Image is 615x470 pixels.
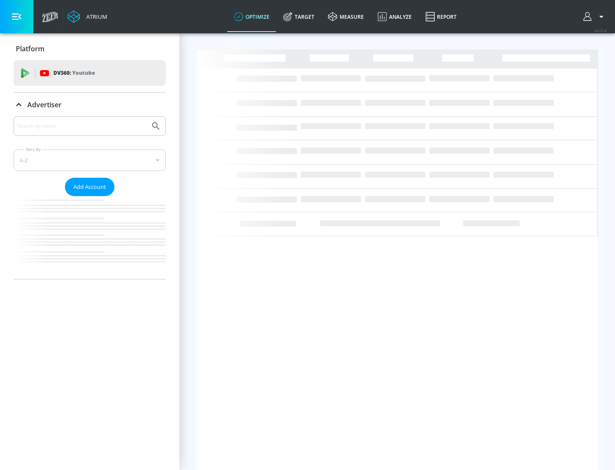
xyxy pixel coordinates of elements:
a: optimize [227,1,276,32]
div: Advertiser [14,93,166,117]
nav: list of Advertiser [14,196,166,279]
a: Report [419,1,463,32]
a: measure [321,1,371,32]
p: Advertiser [27,100,61,109]
p: Youtube [72,68,95,77]
button: Add Account [65,178,114,196]
a: Analyze [371,1,419,32]
a: Atrium [67,10,107,23]
div: A-Z [14,150,166,171]
span: v 4.25.4 [594,28,606,33]
a: Target [276,1,321,32]
div: Atrium [83,13,107,21]
span: Add Account [73,182,106,192]
input: Search by name [17,120,146,132]
p: Platform [16,44,44,53]
div: DV360: Youtube [14,60,166,86]
div: Advertiser [14,116,166,279]
div: Platform [14,37,166,61]
label: Sort By [24,147,43,152]
p: DV360: [53,68,95,78]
